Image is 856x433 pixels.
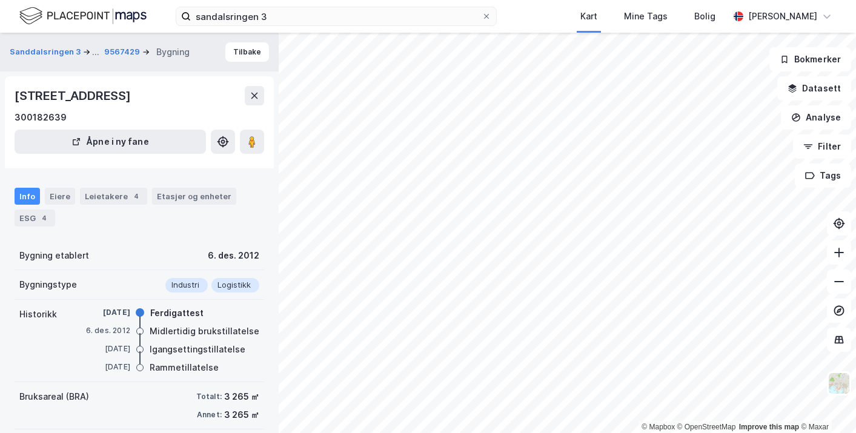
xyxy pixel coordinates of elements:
[197,410,222,420] div: Annet:
[130,190,142,202] div: 4
[580,9,597,24] div: Kart
[38,212,50,224] div: 4
[82,307,130,318] div: [DATE]
[82,362,130,372] div: [DATE]
[828,372,851,395] img: Z
[150,360,219,375] div: Rammetillatelse
[781,105,851,130] button: Analyse
[793,134,851,159] button: Filter
[15,130,206,154] button: Åpne i ny fane
[19,389,89,404] div: Bruksareal (BRA)
[82,343,130,354] div: [DATE]
[225,42,269,62] button: Tilbake
[769,47,851,71] button: Bokmerker
[80,188,147,205] div: Leietakere
[224,389,259,404] div: 3 265 ㎡
[694,9,715,24] div: Bolig
[92,45,99,59] div: ...
[150,306,204,320] div: Ferdigattest
[624,9,668,24] div: Mine Tags
[45,188,75,205] div: Eiere
[15,86,133,105] div: [STREET_ADDRESS]
[795,375,856,433] iframe: Chat Widget
[15,210,55,226] div: ESG
[15,188,40,205] div: Info
[150,324,259,339] div: Midlertidig brukstillatelse
[104,46,142,58] button: 9567429
[739,423,799,431] a: Improve this map
[224,408,259,422] div: 3 265 ㎡
[196,392,222,402] div: Totalt:
[642,423,675,431] a: Mapbox
[150,342,245,357] div: Igangsettingstillatelse
[677,423,736,431] a: OpenStreetMap
[795,164,851,188] button: Tags
[15,110,67,125] div: 300182639
[82,325,130,336] div: 6. des. 2012
[191,7,482,25] input: Søk på adresse, matrikkel, gårdeiere, leietakere eller personer
[19,277,77,292] div: Bygningstype
[19,5,147,27] img: logo.f888ab2527a4732fd821a326f86c7f29.svg
[157,191,231,202] div: Etasjer og enheter
[208,248,259,263] div: 6. des. 2012
[777,76,851,101] button: Datasett
[19,248,89,263] div: Bygning etablert
[19,307,57,322] div: Historikk
[10,45,83,59] button: Sanddalsringen 3
[156,45,190,59] div: Bygning
[748,9,817,24] div: [PERSON_NAME]
[795,375,856,433] div: Kontrollprogram for chat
